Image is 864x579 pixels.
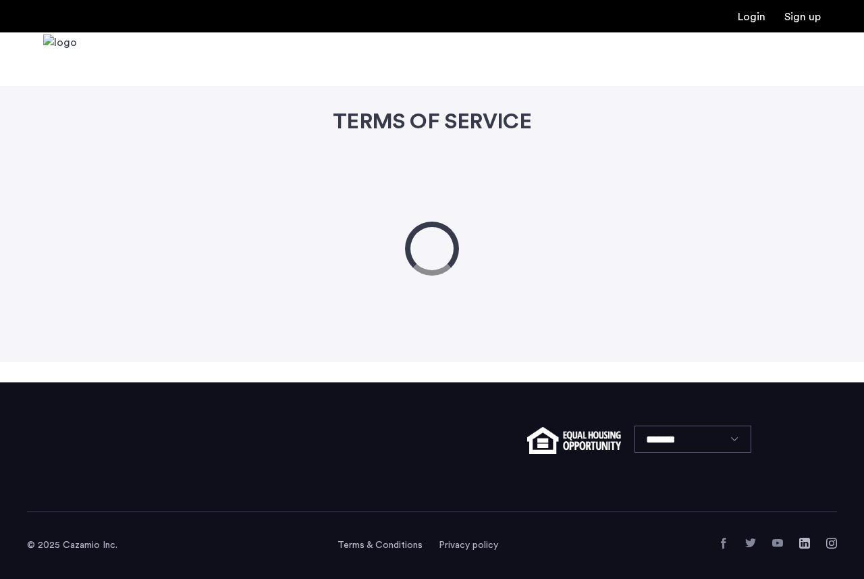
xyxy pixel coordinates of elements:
a: Twitter [745,538,756,549]
a: Cazamio Logo [43,34,77,85]
img: equal-housing.png [527,427,621,454]
a: YouTube [772,538,783,549]
a: Privacy policy [439,538,498,552]
a: Terms and conditions [337,538,423,552]
a: Login [738,11,765,22]
a: Instagram [826,538,837,549]
a: Registration [784,11,821,22]
h1: TERMS OF SERVICE [27,108,837,135]
a: Facebook [718,538,729,549]
a: LinkedIn [799,538,810,549]
img: logo [43,34,77,85]
select: Language select [634,426,751,453]
span: © 2025 Cazamio Inc. [27,540,117,550]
